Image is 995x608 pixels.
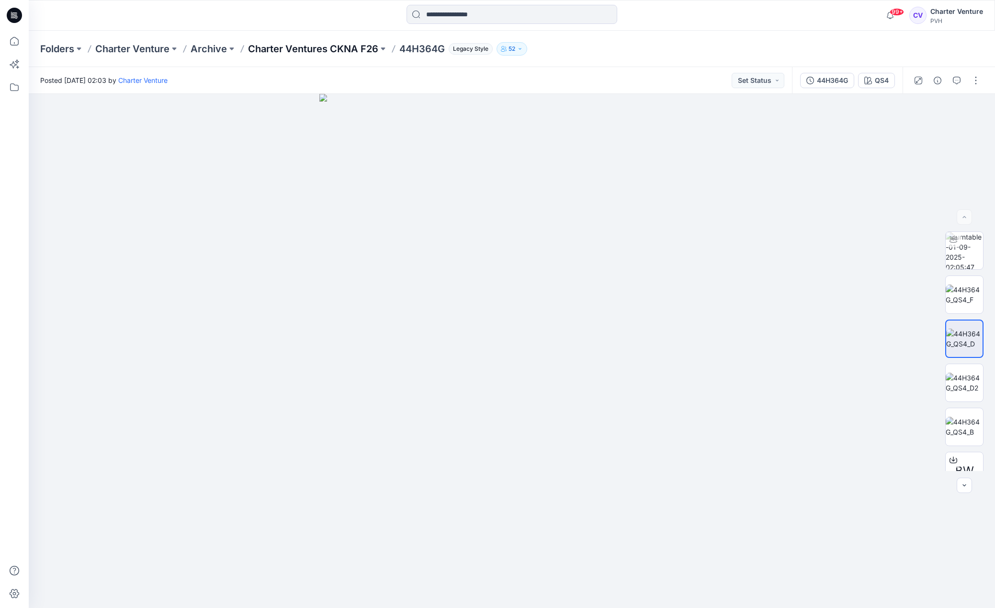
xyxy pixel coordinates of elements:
button: 52 [497,42,527,56]
span: BW [955,462,974,480]
img: 44H364G_QS4_F [946,285,983,305]
a: Archive [191,42,227,56]
p: 52 [509,44,515,54]
button: 44H364G [800,73,854,88]
img: eyJhbGciOiJIUzI1NiIsImtpZCI6IjAiLCJzbHQiOiJzZXMiLCJ0eXAiOiJKV1QifQ.eyJkYXRhIjp7InR5cGUiOiJzdG9yYW... [319,94,705,608]
a: Charter Ventures CKNA F26 [248,42,378,56]
button: Legacy Style [445,42,493,56]
img: 44H364G_QS4_D2 [946,373,983,393]
div: PVH [930,17,983,24]
img: turntable-01-09-2025-02:05:47 [946,232,983,269]
button: Details [930,73,945,88]
div: Charter Venture [930,6,983,17]
div: 44H364G [817,75,848,86]
span: Legacy Style [449,43,493,55]
div: CV [909,7,927,24]
div: QS4 [875,75,889,86]
a: Folders [40,42,74,56]
img: 44H364G_QS4_D [946,329,983,349]
span: 99+ [890,8,904,16]
span: Posted [DATE] 02:03 by [40,75,168,85]
a: Charter Venture [118,76,168,84]
p: 44H364G [399,42,445,56]
img: 44H364G_QS4_B [946,417,983,437]
button: QS4 [858,73,895,88]
a: Charter Venture [95,42,170,56]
